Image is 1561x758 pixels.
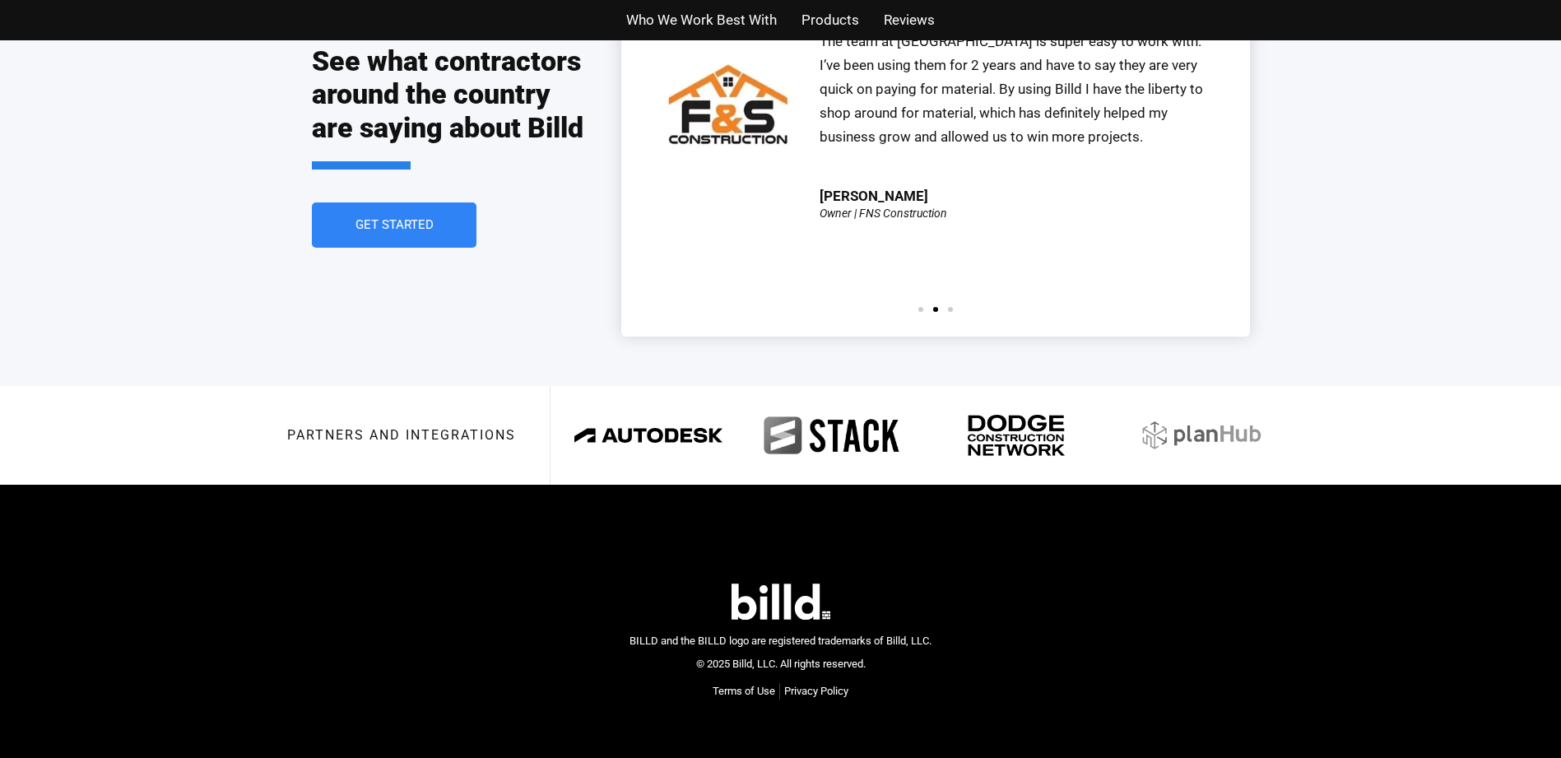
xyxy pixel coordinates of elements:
[918,307,923,312] span: Go to slide 1
[630,635,931,671] span: BILLD and the BILLD logo are registered trademarks of Billd, LLC. © 2025 Billd, LLC. All rights r...
[820,207,947,219] div: Owner | FNS Construction
[801,8,859,32] a: Products
[933,307,938,312] span: Go to slide 2
[287,429,516,442] h3: Partners and integrations
[713,683,848,700] nav: Menu
[312,202,476,248] a: Get Started
[713,683,775,700] a: Terms of Use
[355,219,433,231] span: Get Started
[784,683,848,700] a: Privacy Policy
[312,44,588,170] h2: See what contractors around the country are saying about Billd
[820,189,928,203] div: [PERSON_NAME]
[820,33,1203,145] span: The team at [GEOGRAPHIC_DATA] is super easy to work with. I’ve been using them for 2 years and ha...
[884,8,935,32] a: Reviews
[626,8,777,32] a: Who We Work Best With
[948,307,953,312] span: Go to slide 3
